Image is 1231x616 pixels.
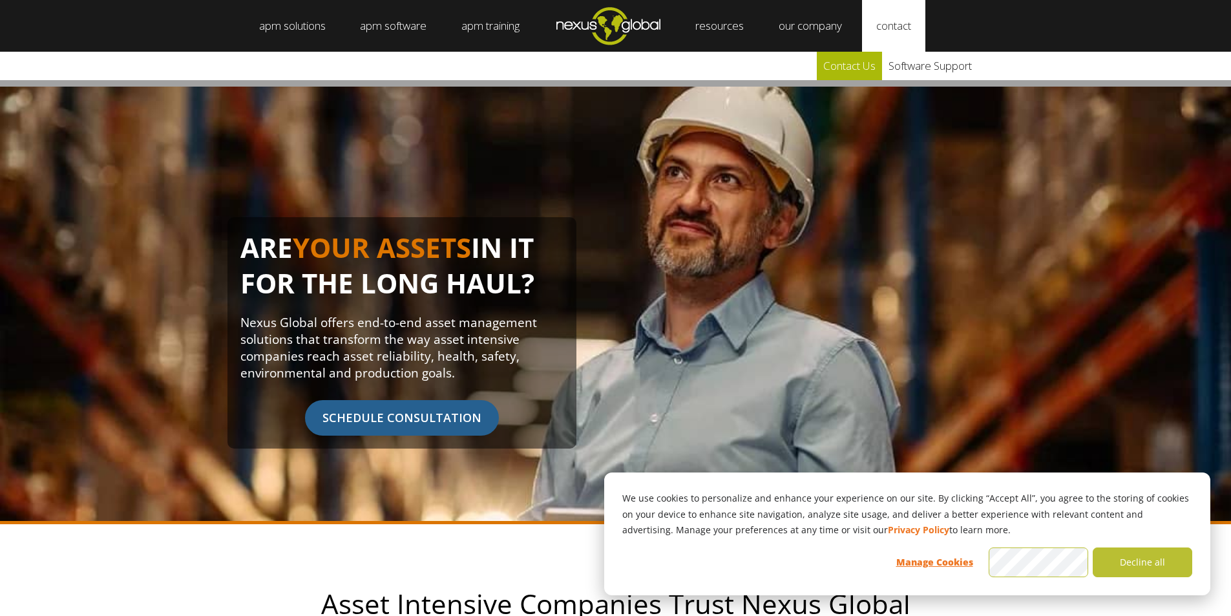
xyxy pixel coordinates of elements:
p: We use cookies to personalize and enhance your experience on our site. By clicking “Accept All”, ... [622,491,1192,538]
div: Cookie banner [604,473,1210,595]
button: Manage Cookies [885,547,984,577]
button: Decline all [1093,547,1192,577]
p: Nexus Global offers end-to-end asset management solutions that transform the way asset intensive ... [240,314,563,381]
a: Privacy Policy [888,522,949,538]
span: SCHEDULE CONSULTATION [305,400,499,436]
button: Accept all [989,547,1088,577]
span: YOUR ASSETS [293,229,471,266]
a: Contact Us [817,52,882,80]
h1: ARE IN IT FOR THE LONG HAUL? [240,230,563,314]
a: Software Support [882,52,978,80]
